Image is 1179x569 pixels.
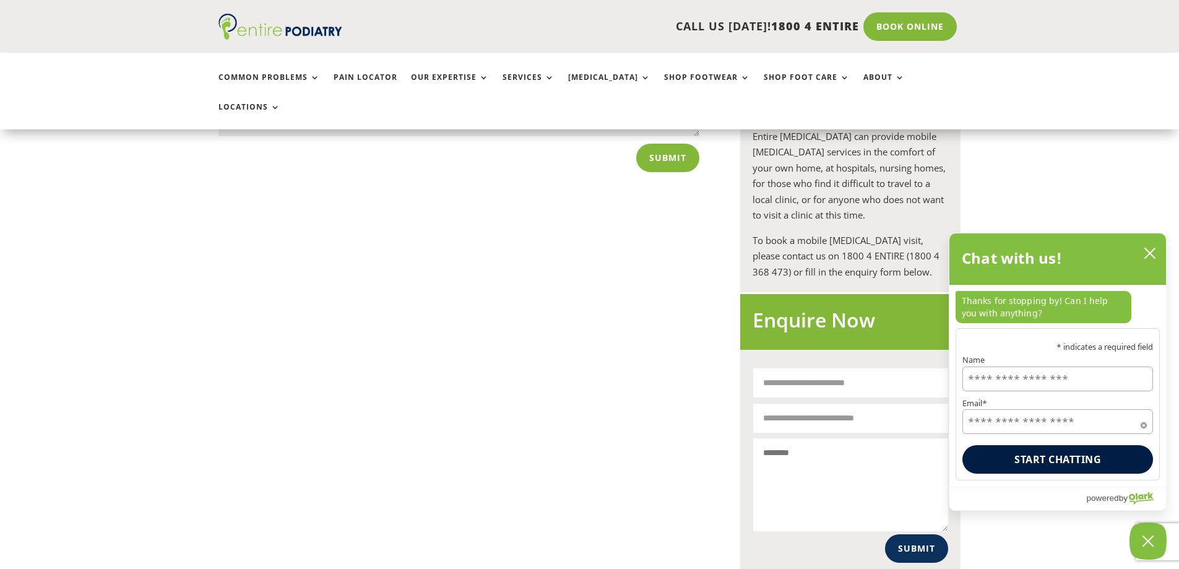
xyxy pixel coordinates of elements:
[753,233,948,280] p: To book a mobile [MEDICAL_DATA] visit, please contact us on 1800 4 ENTIRE (1800 4 368 473) or fil...
[503,73,555,100] a: Services
[753,129,948,233] p: Entire [MEDICAL_DATA] can provide mobile [MEDICAL_DATA] services in the comfort of your own home,...
[390,19,859,35] p: CALL US [DATE]!
[1086,490,1118,506] span: powered
[771,19,859,33] span: 1800 4 ENTIRE
[1140,244,1160,263] button: close chatbox
[218,103,280,129] a: Locations
[636,144,699,172] button: Submit
[1119,490,1128,506] span: by
[753,306,948,341] h2: Enquire Now
[1129,523,1167,560] button: Close Chatbox
[218,30,342,42] a: Entire Podiatry
[1086,487,1166,510] a: Powered by Olark
[218,73,320,100] a: Common Problems
[962,445,1153,474] button: Start chatting
[1141,420,1147,426] span: Required field
[962,246,1063,271] h2: Chat with us!
[334,73,397,100] a: Pain Locator
[885,534,948,563] button: Submit
[411,73,489,100] a: Our Expertise
[949,233,1167,511] div: olark chatbox
[962,409,1153,434] input: Email
[218,14,342,40] img: logo (1)
[949,285,1166,328] div: chat
[962,343,1153,351] p: * indicates a required field
[956,291,1131,323] p: Thanks for stopping by! Can I help you with anything?
[863,12,957,41] a: Book Online
[764,73,850,100] a: Shop Foot Care
[962,367,1153,391] input: Name
[568,73,650,100] a: [MEDICAL_DATA]
[962,356,1153,364] label: Name
[863,73,905,100] a: About
[664,73,750,100] a: Shop Footwear
[962,399,1153,407] label: Email*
